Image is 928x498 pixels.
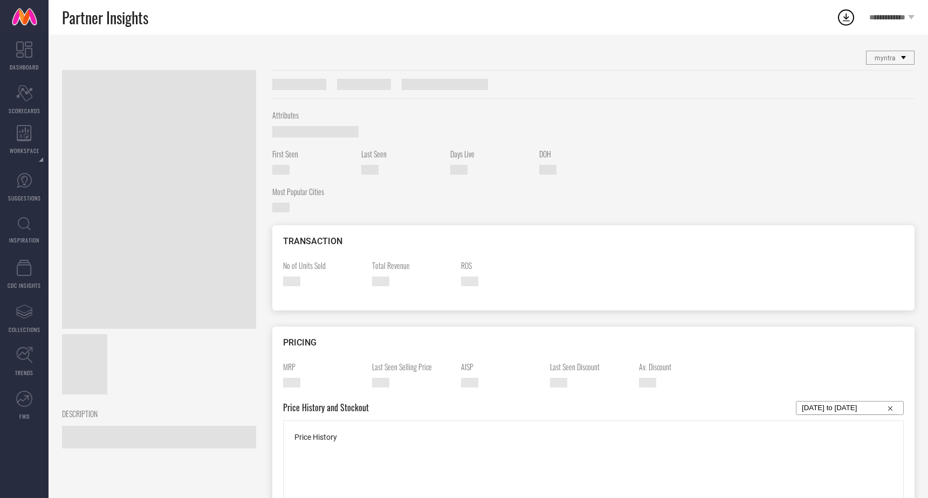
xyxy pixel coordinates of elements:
span: — [550,378,567,388]
div: TRANSACTION [283,236,904,246]
span: Last Seen Selling Price [372,361,453,372]
span: — [539,165,556,175]
span: Attributes [272,109,906,121]
span: Last Seen Discount [550,361,631,372]
input: Select... [802,402,898,414]
span: Last Seen [361,148,442,160]
span: myntra [875,54,896,62]
span: Av. Discount [639,361,720,372]
span: — [639,378,656,388]
span: — [461,276,478,286]
span: DASHBOARD [10,63,39,71]
span: — [272,126,359,137]
span: WORKSPACE [10,147,39,155]
span: — [283,378,300,388]
span: Total Revenue [372,260,453,271]
span: Most Popular Cities [272,186,353,197]
span: DOH [539,148,620,160]
span: SCORECARDS [9,107,40,115]
span: MRP [283,361,364,372]
span: — [461,378,478,388]
span: Partner Insights [62,6,148,29]
span: Price History and Stockout [283,401,369,415]
span: DESCRIPTION [62,408,248,419]
span: — [361,165,379,175]
span: — [372,276,389,286]
span: — [283,276,300,286]
span: AISP [461,361,542,372]
span: COLLECTIONS [9,326,40,334]
span: — [272,165,290,175]
div: Open download list [836,8,856,27]
span: — [62,426,256,448]
span: — [272,203,290,212]
span: Style ID # [272,79,326,90]
span: ROS [461,260,542,271]
div: PRICING [283,337,904,348]
span: Price History [294,433,337,441]
span: — [372,378,389,388]
span: No of Units Sold [283,260,364,271]
span: FWD [19,412,30,420]
span: First Seen [272,148,353,160]
span: TRENDS [15,369,33,377]
span: INSPIRATION [9,236,39,244]
span: SUGGESTIONS [8,194,41,202]
span: — [450,165,468,175]
span: Days Live [450,148,531,160]
span: CDC INSIGHTS [8,281,41,289]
